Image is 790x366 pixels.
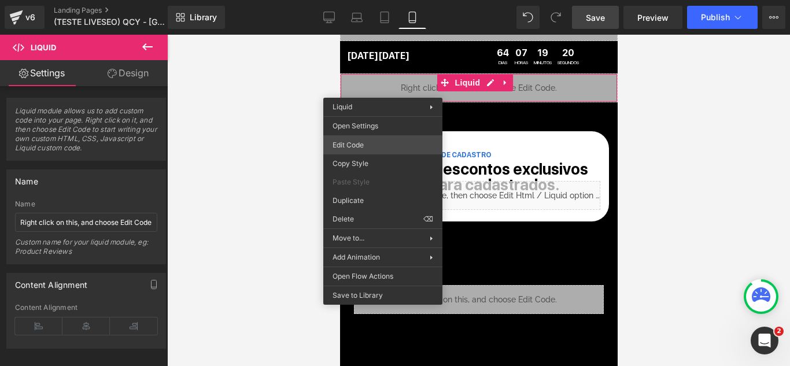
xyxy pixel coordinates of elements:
[333,102,352,111] span: Liquid
[333,121,433,131] span: Open Settings
[7,16,69,27] strong: [DATE][DATE]
[168,6,225,29] a: New Library
[54,17,165,27] span: (TESTE LIVESEO) QCY - [GEOGRAPHIC_DATA]™ | A MAIOR [DATE][DATE] DA HISTÓRIA
[194,25,212,30] span: MINUTOS
[112,39,143,57] span: Liquid
[31,43,56,52] span: Liquid
[701,13,730,22] span: Publish
[516,6,540,29] button: Undo
[23,125,248,160] strong: Acesso e Descontos exclusivos somente para cadastrados.
[15,304,157,312] div: Content Alignment
[23,10,38,25] div: v6
[544,6,567,29] button: Redo
[15,238,157,264] div: Custom name for your liquid module, eg: Product Reviews
[586,12,605,24] span: Save
[398,6,426,29] a: Mobile
[333,214,423,224] span: Delete
[157,14,169,25] span: 64
[158,39,173,57] a: Expand / Collapse
[194,14,212,25] span: 19
[333,177,433,187] span: Paste Style
[687,6,758,29] button: Publish
[423,214,433,224] span: ⌫
[217,14,239,25] span: 20
[751,327,778,354] iframe: Intercom live chat
[15,200,157,208] div: Name
[333,271,433,282] span: Open Flow Actions
[175,25,188,30] span: HORAS
[343,6,371,29] a: Laptop
[333,252,430,263] span: Add Animation
[157,25,169,30] span: DIAS
[637,12,669,24] span: Preview
[315,6,343,29] a: Desktop
[774,327,784,336] span: 2
[23,116,152,124] b: ACESSOS POR ORDEM DE CADASTRO
[54,6,187,15] a: Landing Pages
[15,106,157,160] span: Liquid module allows us to add custom code into your page. Right click on it, and then choose Edi...
[190,12,217,23] span: Library
[217,25,239,30] span: SEGUNDOS
[175,14,188,25] span: 07
[333,195,433,206] span: Duplicate
[15,273,87,290] div: Content Alignment
[371,6,398,29] a: Tablet
[623,6,682,29] a: Preview
[333,290,433,301] span: Save to Library
[333,140,433,150] span: Edit Code
[86,60,170,86] a: Design
[333,233,430,243] span: Move to...
[762,6,785,29] button: More
[333,158,433,169] span: Copy Style
[15,170,38,186] div: Name
[5,6,45,29] a: v6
